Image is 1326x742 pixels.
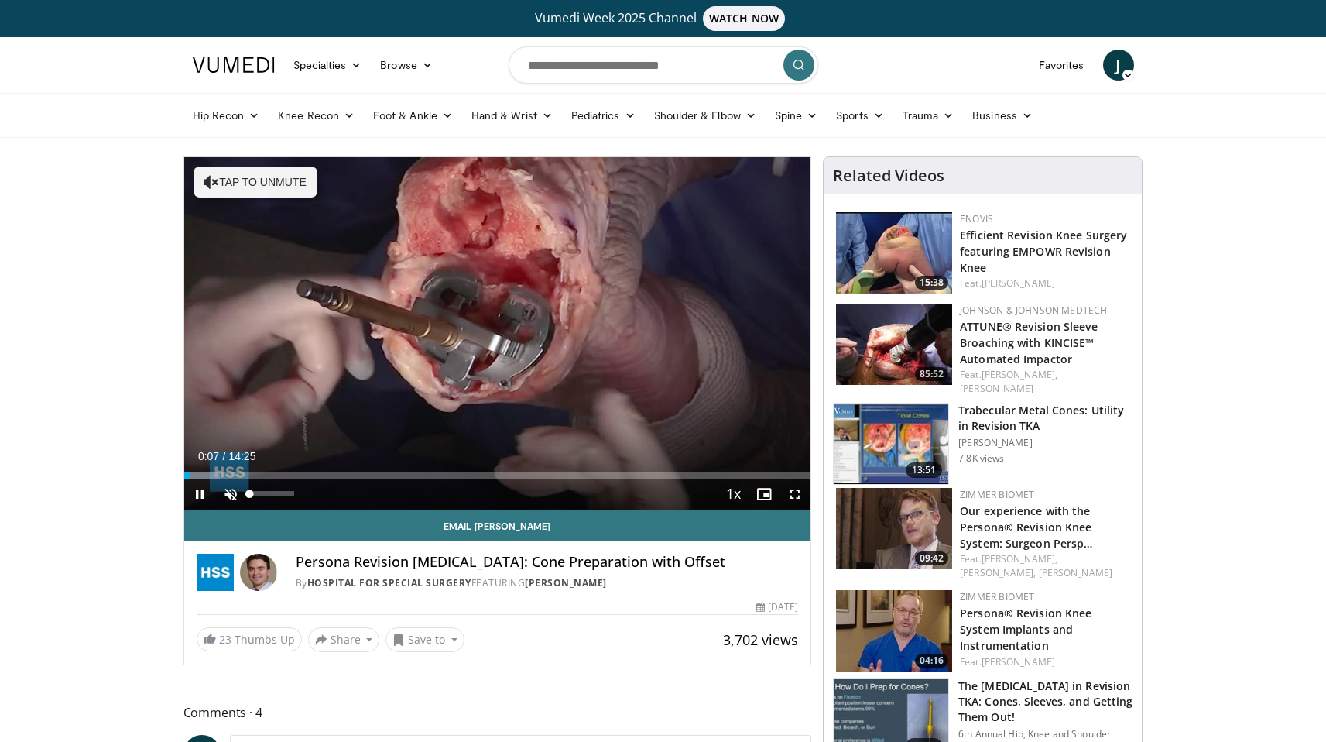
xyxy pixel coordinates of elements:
a: 09:42 [836,488,952,569]
span: 09:42 [915,551,948,565]
button: Share [308,627,380,652]
div: Feat. [960,552,1129,580]
a: Business [963,100,1042,131]
div: Feat. [960,368,1129,396]
a: Favorites [1030,50,1094,81]
a: Sports [827,100,893,131]
h3: Trabecular Metal Cones: Utility in Revision TKA [958,403,1132,434]
button: Enable picture-in-picture mode [749,479,779,510]
a: 23 Thumbs Up [197,627,302,651]
a: Our experience with the Persona® Revision Knee System: Surgeon Persp… [960,503,1093,551]
h4: Persona Revision [MEDICAL_DATA]: Cone Preparation with Offset [296,554,799,571]
img: 2c6dc023-217a-48ee-ae3e-ea951bf834f3.150x105_q85_crop-smart_upscale.jpg [836,212,952,294]
button: Pause [184,479,215,510]
video-js: Video Player [184,157,811,510]
a: Hand & Wrist [462,100,562,131]
a: [PERSON_NAME] [960,382,1033,395]
img: ca84d45e-8f05-4bb2-8d95-5e9a3f95d8cb.150x105_q85_crop-smart_upscale.jpg [836,590,952,672]
a: 13:51 Trabecular Metal Cones: Utility in Revision TKA [PERSON_NAME] 7.8K views [833,403,1132,485]
p: 7.8K views [958,452,1004,465]
img: a6cc4739-87cc-4358-abd9-235c6f460cb9.150x105_q85_crop-smart_upscale.jpg [836,304,952,385]
span: / [223,450,226,462]
span: Comments 4 [183,702,812,723]
a: Foot & Ankle [364,100,462,131]
div: Progress Bar [184,472,811,479]
a: Enovis [960,212,993,225]
a: Hip Recon [183,100,269,131]
div: [DATE] [756,600,798,614]
a: Vumedi Week 2025 ChannelWATCH NOW [195,6,1132,31]
a: Efficient Revision Knee Surgery featuring EMPOWR Revision Knee [960,228,1127,275]
span: 14:25 [228,450,255,462]
a: 04:16 [836,590,952,672]
a: Zimmer Biomet [960,488,1034,501]
div: Feat. [960,277,1129,290]
a: Shoulder & Elbow [645,100,766,131]
a: 85:52 [836,304,952,385]
a: [PERSON_NAME] [1039,566,1112,579]
h4: Related Videos [833,167,944,185]
button: Fullscreen [779,479,810,510]
img: 286158_0001_1.png.150x105_q85_crop-smart_upscale.jpg [834,404,948,484]
a: Pediatrics [562,100,645,131]
a: Hospital for Special Surgery [307,576,471,589]
a: [PERSON_NAME], [982,368,1057,381]
span: 85:52 [915,367,948,381]
span: 15:38 [915,276,948,290]
a: Persona® Revision Knee System Implants and Instrumentation [960,606,1091,653]
p: [PERSON_NAME] [958,437,1132,449]
a: J [1103,50,1134,81]
img: Hospital for Special Surgery [197,554,234,591]
button: Save to [385,627,464,652]
a: Zimmer Biomet [960,590,1034,603]
a: Email [PERSON_NAME] [184,510,811,541]
a: Johnson & Johnson MedTech [960,304,1107,317]
a: [PERSON_NAME] [982,655,1055,668]
a: [PERSON_NAME] [525,576,607,589]
a: Specialties [284,50,372,81]
a: 15:38 [836,212,952,294]
button: Tap to unmute [194,167,317,198]
a: ATTUNE® Revision Sleeve Broaching with KINCISE™ Automated Impactor [960,319,1098,366]
span: 13:51 [906,462,943,478]
a: Trauma [893,100,964,131]
img: Avatar [240,554,277,591]
h3: The [MEDICAL_DATA] in Revision TKA: Cones, Sleeves, and Getting Them Out! [958,678,1132,725]
span: 3,702 views [723,630,798,649]
a: Spine [766,100,827,131]
span: 0:07 [198,450,219,462]
div: Volume Level [250,491,294,496]
div: Feat. [960,655,1129,669]
a: Browse [371,50,442,81]
img: 7b09b83e-8b07-49a9-959a-b57bd9bf44da.150x105_q85_crop-smart_upscale.jpg [836,488,952,569]
a: [PERSON_NAME] [982,277,1055,290]
input: Search topics, interventions [509,46,818,84]
button: Playback Rate [718,479,749,510]
div: By FEATURING [296,576,799,590]
button: Unmute [215,479,246,510]
span: 04:16 [915,654,948,668]
a: Knee Recon [269,100,364,131]
img: VuMedi Logo [193,57,275,73]
span: 23 [219,632,231,647]
a: [PERSON_NAME], [960,566,1036,579]
a: [PERSON_NAME], [982,552,1057,565]
span: WATCH NOW [703,6,785,31]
